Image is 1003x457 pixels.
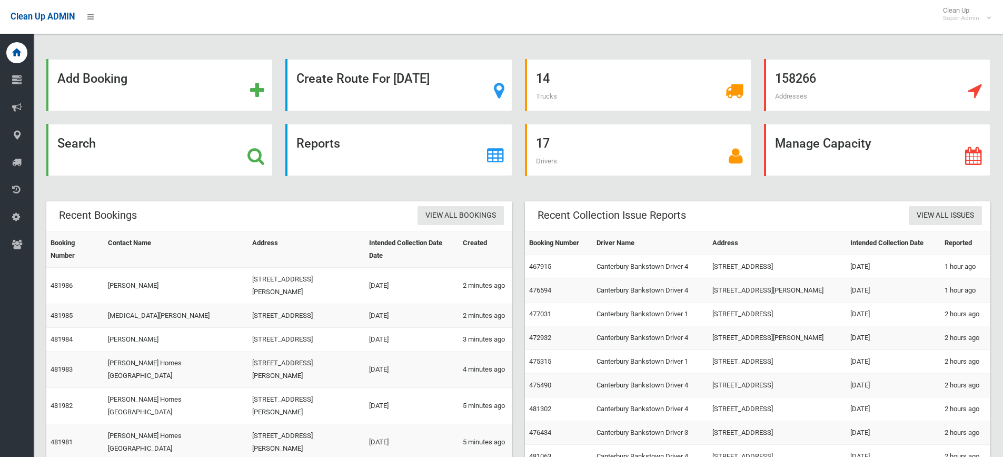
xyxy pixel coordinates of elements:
[708,350,846,374] td: [STREET_ADDRESS]
[459,328,512,352] td: 3 minutes ago
[536,71,550,86] strong: 14
[525,205,699,226] header: Recent Collection Issue Reports
[529,381,551,389] a: 475490
[708,231,846,255] th: Address
[459,231,512,268] th: Created
[775,136,871,151] strong: Manage Capacity
[592,397,708,421] td: Canterbury Bankstown Driver 4
[459,268,512,304] td: 2 minutes ago
[46,59,273,111] a: Add Booking
[846,421,940,445] td: [DATE]
[104,388,248,424] td: [PERSON_NAME] Homes [GEOGRAPHIC_DATA]
[365,304,459,328] td: [DATE]
[248,268,365,304] td: [STREET_ADDRESS][PERSON_NAME]
[296,136,340,151] strong: Reports
[846,374,940,397] td: [DATE]
[248,231,365,268] th: Address
[296,71,430,86] strong: Create Route For [DATE]
[104,268,248,304] td: [PERSON_NAME]
[708,326,846,350] td: [STREET_ADDRESS][PERSON_NAME]
[592,231,708,255] th: Driver Name
[248,352,365,388] td: [STREET_ADDRESS][PERSON_NAME]
[592,303,708,326] td: Canterbury Bankstown Driver 1
[940,374,990,397] td: 2 hours ago
[51,438,73,446] a: 481981
[940,421,990,445] td: 2 hours ago
[592,279,708,303] td: Canterbury Bankstown Driver 4
[365,388,459,424] td: [DATE]
[51,335,73,343] a: 481984
[846,303,940,326] td: [DATE]
[775,71,816,86] strong: 158266
[536,157,557,165] span: Drivers
[940,303,990,326] td: 2 hours ago
[529,334,551,342] a: 472932
[909,206,982,226] a: View All Issues
[525,124,751,176] a: 17 Drivers
[536,136,550,151] strong: 17
[592,350,708,374] td: Canterbury Bankstown Driver 1
[51,365,73,373] a: 481983
[104,231,248,268] th: Contact Name
[708,279,846,303] td: [STREET_ADDRESS][PERSON_NAME]
[846,255,940,279] td: [DATE]
[764,124,990,176] a: Manage Capacity
[940,350,990,374] td: 2 hours ago
[775,92,807,100] span: Addresses
[938,6,990,22] span: Clean Up
[57,136,96,151] strong: Search
[940,397,990,421] td: 2 hours ago
[104,328,248,352] td: [PERSON_NAME]
[418,206,504,226] a: View All Bookings
[536,92,557,100] span: Trucks
[529,405,551,413] a: 481302
[46,231,104,268] th: Booking Number
[592,326,708,350] td: Canterbury Bankstown Driver 4
[529,310,551,318] a: 477031
[525,59,751,111] a: 14 Trucks
[940,231,990,255] th: Reported
[46,205,150,226] header: Recent Bookings
[940,255,990,279] td: 1 hour ago
[459,352,512,388] td: 4 minutes ago
[365,268,459,304] td: [DATE]
[592,421,708,445] td: Canterbury Bankstown Driver 3
[592,255,708,279] td: Canterbury Bankstown Driver 4
[940,279,990,303] td: 1 hour ago
[459,304,512,328] td: 2 minutes ago
[846,350,940,374] td: [DATE]
[46,124,273,176] a: Search
[248,328,365,352] td: [STREET_ADDRESS]
[51,402,73,410] a: 481982
[459,388,512,424] td: 5 minutes ago
[248,388,365,424] td: [STREET_ADDRESS][PERSON_NAME]
[940,326,990,350] td: 2 hours ago
[248,304,365,328] td: [STREET_ADDRESS]
[365,352,459,388] td: [DATE]
[365,231,459,268] th: Intended Collection Date Date
[846,279,940,303] td: [DATE]
[708,255,846,279] td: [STREET_ADDRESS]
[529,357,551,365] a: 475315
[365,328,459,352] td: [DATE]
[708,421,846,445] td: [STREET_ADDRESS]
[57,71,127,86] strong: Add Booking
[104,352,248,388] td: [PERSON_NAME] Homes [GEOGRAPHIC_DATA]
[708,397,846,421] td: [STREET_ADDRESS]
[943,14,979,22] small: Super Admin
[846,397,940,421] td: [DATE]
[708,303,846,326] td: [STREET_ADDRESS]
[51,312,73,319] a: 481985
[846,326,940,350] td: [DATE]
[764,59,990,111] a: 158266 Addresses
[708,374,846,397] td: [STREET_ADDRESS]
[51,281,73,289] a: 481986
[11,12,75,22] span: Clean Up ADMIN
[529,286,551,294] a: 476594
[846,231,940,255] th: Intended Collection Date
[104,304,248,328] td: [MEDICAL_DATA][PERSON_NAME]
[529,429,551,436] a: 476434
[592,374,708,397] td: Canterbury Bankstown Driver 4
[285,59,512,111] a: Create Route For [DATE]
[529,262,551,270] a: 467915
